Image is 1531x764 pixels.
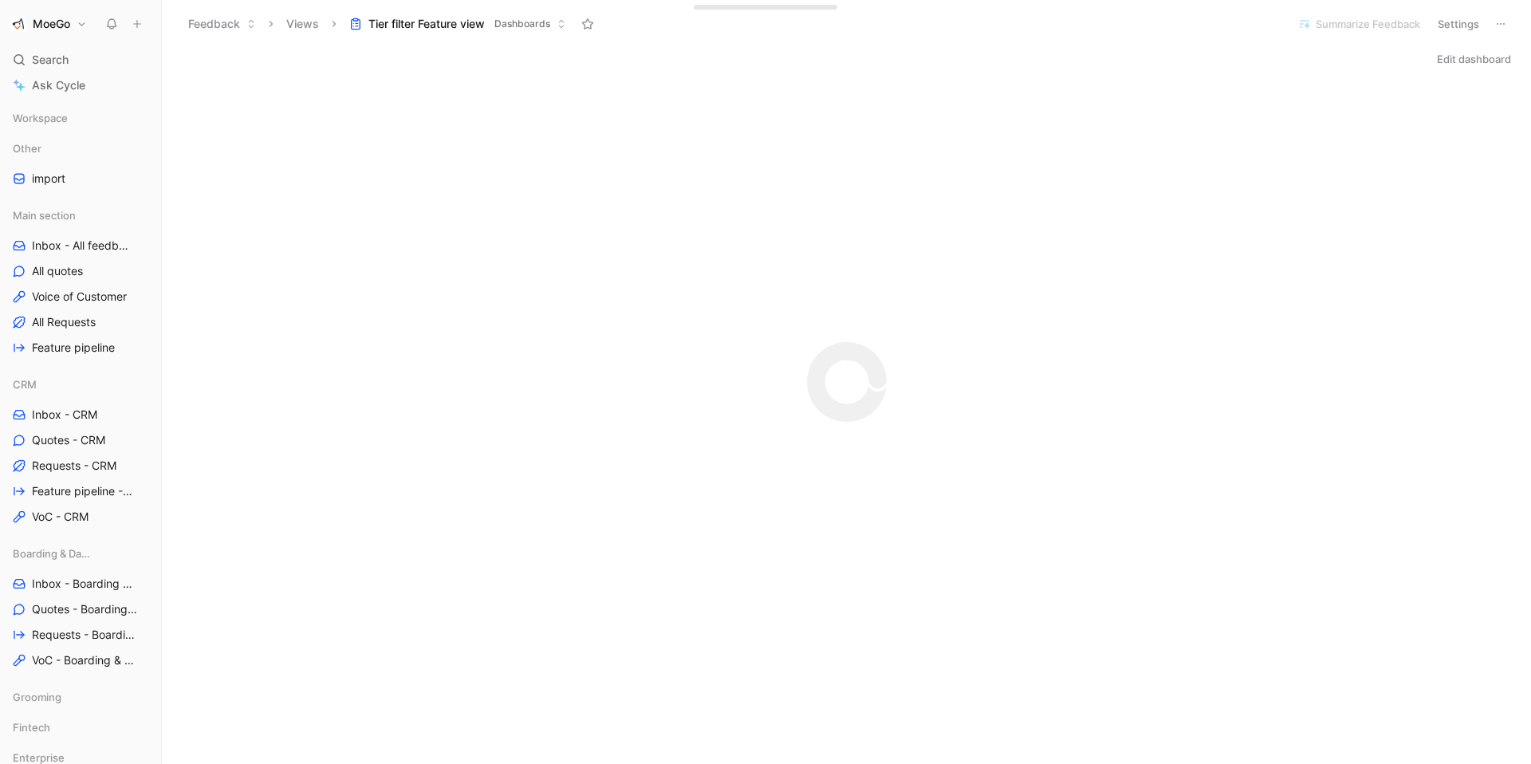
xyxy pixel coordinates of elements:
a: Requests - CRM [6,454,155,478]
span: VoC - CRM [32,509,89,525]
a: Inbox - Boarding & daycare [6,572,155,596]
div: Grooming [6,685,155,709]
span: Feature pipeline - CRM [32,483,135,499]
button: View actions [132,458,148,474]
span: Fintech [13,719,50,735]
button: View actions [138,627,154,643]
button: View actions [132,432,148,448]
button: View actions [132,340,148,356]
span: Dashboards [494,16,550,32]
span: Other [13,140,41,156]
button: Summarize Feedback [1291,13,1427,35]
div: Search [6,48,155,72]
a: import [6,167,155,191]
button: View actions [136,652,152,668]
span: Boarding & Daycare [13,545,93,561]
div: Fintech [6,715,155,744]
a: VoC - CRM [6,505,155,529]
button: View actions [132,263,148,279]
div: Main section [6,203,155,227]
a: Feature pipeline - CRM [6,479,155,503]
div: Other [6,136,155,160]
div: CRMInbox - CRMQuotes - CRMRequests - CRMFeature pipeline - CRMVoC - CRM [6,372,155,529]
button: View actions [132,314,148,330]
span: VoC - Boarding & daycare [32,652,136,668]
button: Tier filter Feature viewDashboards [342,12,573,36]
a: Feature pipeline [6,336,155,360]
a: Voice of Customer [6,285,155,309]
span: All Requests [32,314,96,330]
span: Inbox - Boarding & daycare [32,576,136,592]
button: View actions [132,407,148,423]
span: Search [32,50,69,69]
div: Grooming [6,685,155,714]
span: Voice of Customer [32,289,127,305]
div: Boarding & Daycare [6,541,155,565]
div: Boarding & DaycareInbox - Boarding & daycareQuotes - Boarding & daycareRequests - Boarding & dayc... [6,541,155,672]
button: View actions [132,289,148,305]
button: Views [279,12,326,36]
img: MoeGo [10,16,26,32]
div: Workspace [6,106,155,130]
div: Drop anything here to capture feedback [704,1,778,7]
button: View actions [137,601,153,617]
span: CRM [13,376,37,392]
a: All quotes [6,259,155,283]
a: VoC - Boarding & daycare [6,648,155,672]
button: View actions [132,171,148,187]
button: Settings [1431,13,1486,35]
button: View actions [136,576,152,592]
a: Inbox - All feedbacks [6,234,155,258]
button: View actions [135,483,151,499]
div: Main sectionInbox - All feedbacksAll quotesVoice of CustomerAll RequestsFeature pipeline [6,203,155,360]
a: Quotes - Boarding & daycare [6,597,155,621]
span: Grooming [13,689,61,705]
button: Edit dashboard [1430,48,1518,70]
a: All Requests [6,310,155,334]
span: import [32,171,65,187]
span: Feature pipeline [32,340,115,356]
div: Docs, images, videos, audio files, links & more [704,8,778,14]
span: Requests - Boarding & daycare [32,627,138,643]
span: Quotes - CRM [32,432,105,448]
span: Tier filter Feature view [368,16,485,32]
span: Inbox - CRM [32,407,97,423]
div: Otherimport [6,136,155,191]
a: Inbox - CRM [6,403,155,427]
a: Ask Cycle [6,73,155,97]
button: MoeGoMoeGo [6,13,91,35]
a: Requests - Boarding & daycare [6,623,155,647]
button: View actions [132,509,148,525]
span: All quotes [32,263,83,279]
a: Quotes - CRM [6,428,155,452]
div: Fintech [6,715,155,739]
span: Quotes - Boarding & daycare [32,601,137,617]
h1: MoeGo [33,17,70,31]
div: CRM [6,372,155,396]
button: Feedback [181,12,263,36]
span: Workspace [13,110,68,126]
button: View actions [134,238,150,254]
span: Main section [13,207,76,223]
span: Inbox - All feedbacks [32,238,134,254]
span: Ask Cycle [32,76,85,95]
span: Requests - CRM [32,458,116,474]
